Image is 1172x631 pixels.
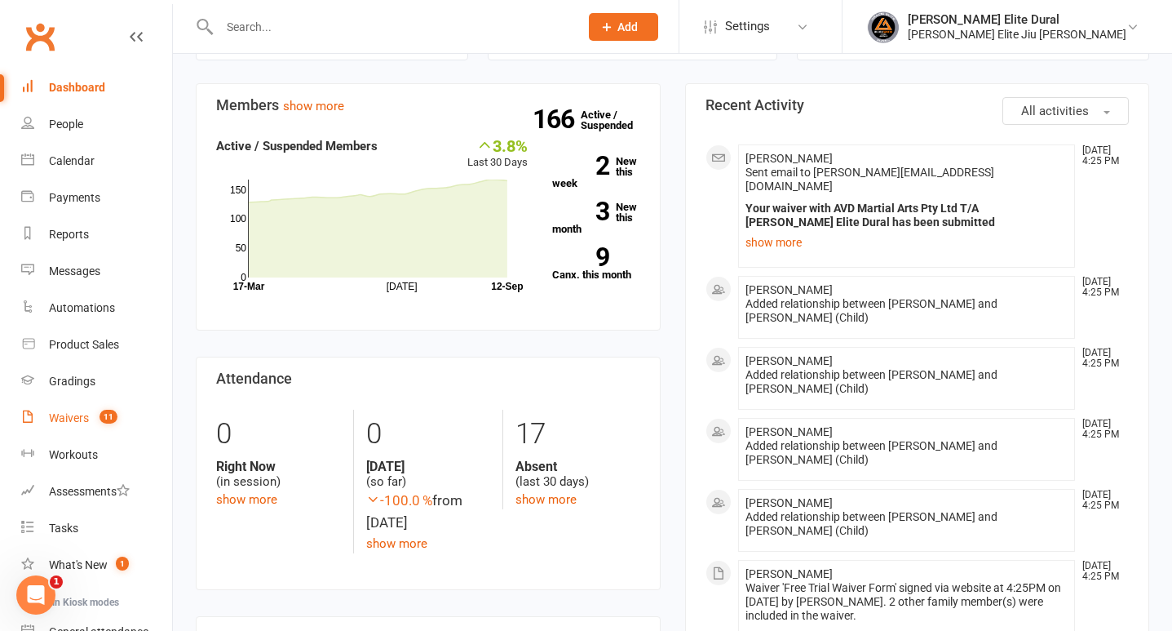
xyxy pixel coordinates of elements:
[745,510,1068,538] div: Added relationship between [PERSON_NAME] and [PERSON_NAME] (Child)
[49,81,105,94] div: Dashboard
[552,199,609,224] strong: 3
[745,152,833,165] span: [PERSON_NAME]
[745,425,833,438] span: [PERSON_NAME]
[745,368,1068,396] div: Added relationship between [PERSON_NAME] and [PERSON_NAME] (Child)
[366,459,490,490] div: (so far)
[100,410,117,424] span: 11
[50,575,63,589] span: 1
[283,99,344,113] a: show more
[366,490,490,534] div: from [DATE]
[1074,419,1128,440] time: [DATE] 4:25 PM
[366,536,427,551] a: show more
[49,558,108,571] div: What's New
[515,459,639,474] strong: Absent
[1074,277,1128,298] time: [DATE] 4:25 PM
[1074,145,1128,167] time: [DATE] 4:25 PM
[49,375,95,388] div: Gradings
[1002,97,1129,125] button: All activities
[216,371,640,387] h3: Attendance
[49,522,78,535] div: Tasks
[589,13,658,41] button: Add
[21,473,172,510] a: Assessments
[366,459,490,474] strong: [DATE]
[1074,348,1128,369] time: [DATE] 4:25 PM
[515,410,639,459] div: 17
[1074,561,1128,582] time: [DATE] 4:25 PM
[216,492,277,507] a: show more
[21,400,172,437] a: Waivers 11
[21,180,172,216] a: Payments
[705,97,1130,113] h3: Recent Activity
[515,459,639,490] div: (last 30 days)
[214,16,568,38] input: Search...
[21,216,172,253] a: Reports
[21,547,172,584] a: What's New1
[49,338,119,351] div: Product Sales
[1074,490,1128,511] time: [DATE] 4:25 PM
[745,231,1068,254] a: show more
[16,575,55,615] iframe: Intercom live chat
[725,8,770,45] span: Settings
[216,459,341,474] strong: Right Now
[49,154,95,167] div: Calendar
[116,557,129,571] span: 1
[49,264,100,278] div: Messages
[216,410,341,459] div: 0
[20,16,60,57] a: Clubworx
[515,492,577,507] a: show more
[21,363,172,400] a: Gradings
[745,581,1068,623] div: Waiver 'Free Trial Waiver Form' signed via website at 4:25PM on [DATE] by [PERSON_NAME]. 2 other ...
[21,143,172,180] a: Calendar
[908,27,1126,42] div: [PERSON_NAME] Elite Jiu [PERSON_NAME]
[21,510,172,547] a: Tasks
[617,20,638,33] span: Add
[21,327,172,363] a: Product Sales
[552,153,609,178] strong: 2
[908,12,1126,27] div: [PERSON_NAME] Elite Dural
[745,202,1068,229] div: Your waiver with AVD Martial Arts Pty Ltd T/A [PERSON_NAME] Elite Dural has been submitted
[552,247,639,280] a: 9Canx. this month
[1021,104,1089,118] span: All activities
[745,166,994,193] span: Sent email to [PERSON_NAME][EMAIL_ADDRESS][DOMAIN_NAME]
[49,301,115,314] div: Automations
[21,69,172,106] a: Dashboard
[745,354,833,367] span: [PERSON_NAME]
[745,496,833,509] span: [PERSON_NAME]
[216,97,640,113] h3: Members
[467,136,528,154] div: 3.8%
[216,459,341,490] div: (in session)
[216,139,378,153] strong: Active / Suspended Members
[49,191,100,204] div: Payments
[49,228,89,241] div: Reports
[21,437,172,473] a: Workouts
[21,106,172,143] a: People
[366,492,432,509] span: -100.0 %
[467,136,528,171] div: Last 30 Days
[581,97,652,143] a: 166Active / Suspended
[49,118,83,131] div: People
[745,283,833,296] span: [PERSON_NAME]
[533,107,581,131] strong: 166
[552,245,609,269] strong: 9
[366,410,490,459] div: 0
[552,202,639,234] a: 3New this month
[745,297,1068,325] div: Added relationship between [PERSON_NAME] and [PERSON_NAME] (Child)
[49,448,98,461] div: Workouts
[49,411,89,424] div: Waivers
[552,156,639,189] a: 2New this week
[21,290,172,327] a: Automations
[745,439,1068,467] div: Added relationship between [PERSON_NAME] and [PERSON_NAME] (Child)
[867,11,900,43] img: thumb_image1702864552.png
[745,567,833,580] span: [PERSON_NAME]
[21,253,172,290] a: Messages
[49,485,130,498] div: Assessments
